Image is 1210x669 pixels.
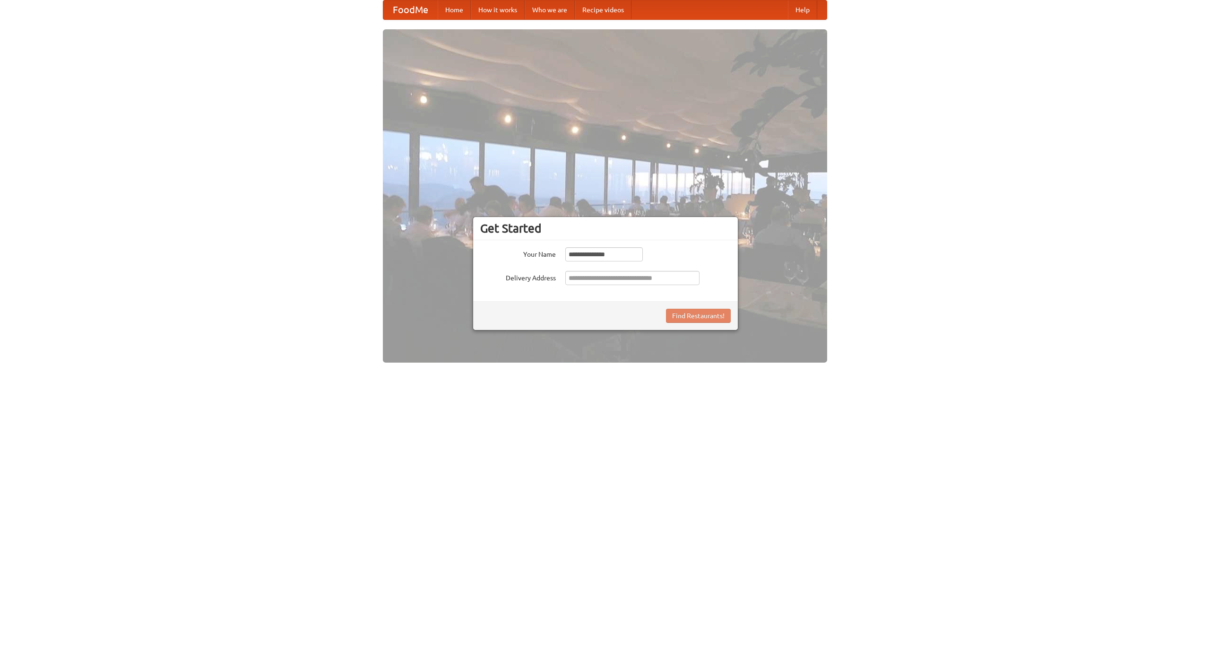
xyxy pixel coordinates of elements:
a: Help [788,0,817,19]
a: FoodMe [383,0,438,19]
a: Home [438,0,471,19]
button: Find Restaurants! [666,309,731,323]
label: Delivery Address [480,271,556,283]
label: Your Name [480,247,556,259]
h3: Get Started [480,221,731,235]
a: Who we are [525,0,575,19]
a: How it works [471,0,525,19]
a: Recipe videos [575,0,631,19]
